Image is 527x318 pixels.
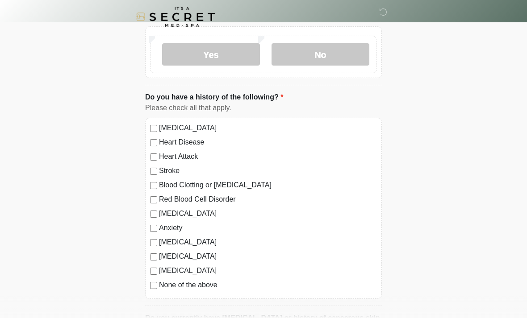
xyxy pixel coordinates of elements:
[159,137,377,148] label: Heart Disease
[150,268,157,275] input: [MEDICAL_DATA]
[159,265,377,276] label: [MEDICAL_DATA]
[145,92,283,103] label: Do you have a history of the following?
[145,103,382,113] div: Please check all that apply.
[150,153,157,161] input: Heart Attack
[136,7,215,27] img: It's A Secret Med Spa Logo
[150,182,157,189] input: Blood Clotting or [MEDICAL_DATA]
[159,123,377,133] label: [MEDICAL_DATA]
[159,223,377,233] label: Anxiety
[159,237,377,248] label: [MEDICAL_DATA]
[159,165,377,176] label: Stroke
[159,280,377,290] label: None of the above
[159,151,377,162] label: Heart Attack
[150,139,157,146] input: Heart Disease
[150,196,157,203] input: Red Blood Cell Disorder
[150,239,157,246] input: [MEDICAL_DATA]
[150,282,157,289] input: None of the above
[159,208,377,219] label: [MEDICAL_DATA]
[159,180,377,190] label: Blood Clotting or [MEDICAL_DATA]
[150,253,157,260] input: [MEDICAL_DATA]
[150,168,157,175] input: Stroke
[159,251,377,262] label: [MEDICAL_DATA]
[162,43,260,66] label: Yes
[150,211,157,218] input: [MEDICAL_DATA]
[159,194,377,205] label: Red Blood Cell Disorder
[272,43,369,66] label: No
[150,125,157,132] input: [MEDICAL_DATA]
[150,225,157,232] input: Anxiety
